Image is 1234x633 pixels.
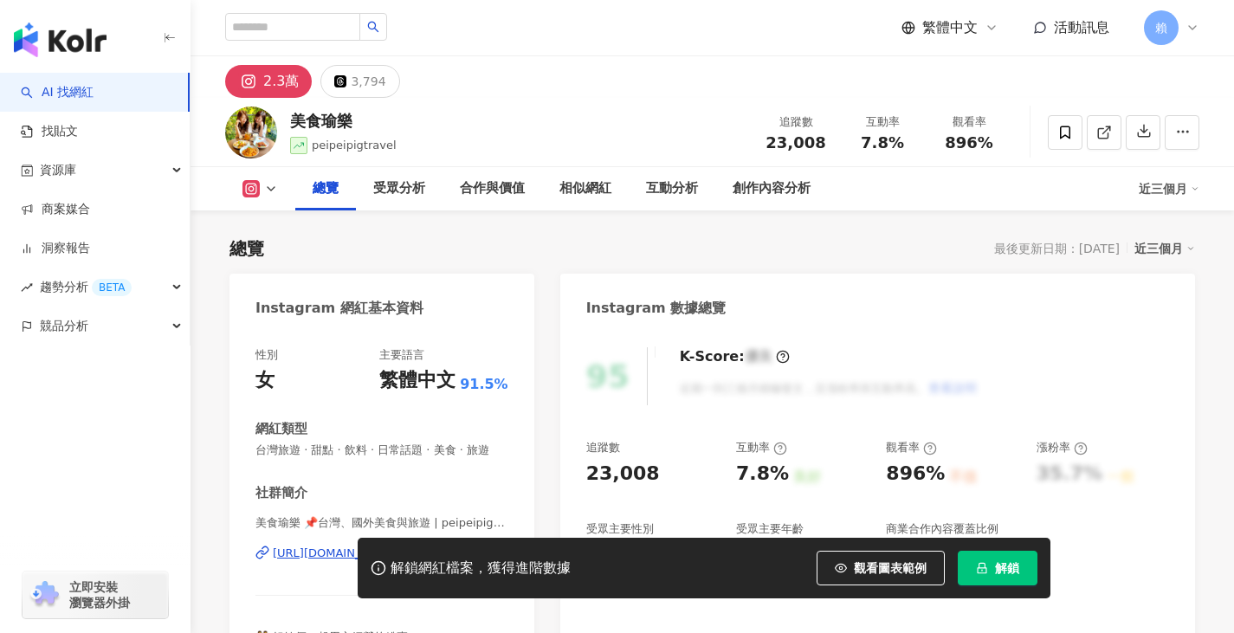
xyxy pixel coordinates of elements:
[28,581,61,609] img: chrome extension
[40,307,88,346] span: 競品分析
[92,279,132,296] div: BETA
[21,240,90,257] a: 洞察報告
[886,461,945,488] div: 896%
[945,134,993,152] span: 896%
[586,299,727,318] div: Instagram 數據總覽
[255,484,307,502] div: 社群簡介
[817,551,945,585] button: 觀看圖表範例
[255,367,275,394] div: 女
[850,113,915,131] div: 互動率
[255,442,508,458] span: 台灣旅遊 · 甜點 · 飲料 · 日常話題 · 美食 · 旅遊
[14,23,107,57] img: logo
[646,178,698,199] div: 互動分析
[21,281,33,294] span: rise
[391,559,571,578] div: 解鎖網紅檔案，獲得進階數據
[994,242,1120,255] div: 最後更新日期：[DATE]
[995,561,1019,575] span: 解鎖
[312,139,397,152] span: peipeipigtravel
[886,440,937,455] div: 觀看率
[255,299,423,318] div: Instagram 網紅基本資料
[225,65,312,98] button: 2.3萬
[255,515,508,531] span: 美食瑜樂 📌台灣、國外美食與旅遊 | peipeipigtravel
[290,110,397,132] div: 美食瑜樂
[40,151,76,190] span: 資源庫
[460,178,525,199] div: 合作與價值
[559,178,611,199] div: 相似網紅
[1037,440,1088,455] div: 漲粉率
[586,521,654,537] div: 受眾主要性別
[958,551,1037,585] button: 解鎖
[229,236,264,261] div: 總覽
[586,461,660,488] div: 23,008
[976,562,988,574] span: lock
[1139,175,1199,203] div: 近三個月
[69,579,130,610] span: 立即安裝 瀏覽器外掛
[886,521,998,537] div: 商業合作內容覆蓋比例
[861,134,904,152] span: 7.8%
[736,461,789,488] div: 7.8%
[351,69,385,94] div: 3,794
[23,572,168,618] a: chrome extension立即安裝 瀏覽器外掛
[21,201,90,218] a: 商案媒合
[460,375,508,394] span: 91.5%
[379,367,455,394] div: 繁體中文
[586,440,620,455] div: 追蹤數
[1054,19,1109,36] span: 活動訊息
[379,347,424,363] div: 主要語言
[320,65,399,98] button: 3,794
[1155,18,1167,37] span: 賴
[255,420,307,438] div: 網紅類型
[1134,237,1195,260] div: 近三個月
[373,178,425,199] div: 受眾分析
[263,69,299,94] div: 2.3萬
[21,84,94,101] a: searchAI 找網紅
[854,561,927,575] span: 觀看圖表範例
[736,440,787,455] div: 互動率
[763,113,829,131] div: 追蹤數
[736,521,804,537] div: 受眾主要年齡
[367,21,379,33] span: search
[40,268,132,307] span: 趨勢分析
[225,107,277,158] img: KOL Avatar
[936,113,1002,131] div: 觀看率
[922,18,978,37] span: 繁體中文
[733,178,811,199] div: 創作內容分析
[680,347,790,366] div: K-Score :
[21,123,78,140] a: 找貼文
[255,347,278,363] div: 性別
[313,178,339,199] div: 總覽
[766,133,825,152] span: 23,008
